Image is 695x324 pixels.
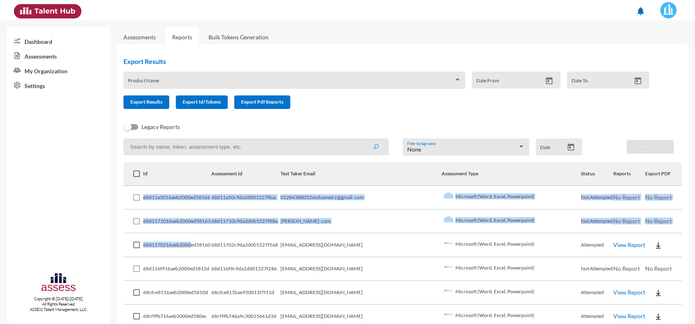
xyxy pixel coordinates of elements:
[442,210,581,233] td: Microsoft (Word, Excel, Powerpoint)
[123,138,389,155] input: Search by name, token, assessment type, etc.
[280,281,442,305] td: [EMAIL_ADDRESS][DOMAIN_NAME]
[7,63,110,78] a: My Organization
[211,233,280,257] td: 68d11702c9da2d001527f568
[613,241,645,248] a: View Report
[280,233,442,257] td: [EMAIL_ADDRESS][DOMAIN_NAME]
[631,77,645,85] button: Open calendar
[636,6,646,16] mat-icon: notifications
[143,186,211,210] td: 68d11a5016aeb2000ed58166
[442,162,581,186] th: Assessment Type
[211,162,280,186] th: Assessment Id
[581,233,613,257] td: Attempted
[211,281,280,305] td: 68cfce815bae950015f7f11d
[645,194,672,201] span: No Report
[123,34,156,41] a: Assessments
[407,146,421,153] span: None
[564,143,578,152] button: Open calendar
[7,48,110,63] a: Assessments
[613,265,640,272] span: No Report
[183,99,221,105] span: Export Id/Tokens
[280,186,442,210] td: 01284388052mohamed z@gmail .com
[442,281,581,305] td: Microsoft (Word, Excel, Powerpoint)
[442,257,581,281] td: Microsoft (Word, Excel, Powerpoint)
[40,272,77,295] img: assesscompany-logo.png
[581,257,613,281] td: Not Attempted
[280,210,442,233] td: [PERSON_NAME] .com
[280,257,442,281] td: [EMAIL_ADDRESS][DOMAIN_NAME]
[211,210,280,233] td: 68d11710c9da2d001527f88a
[143,257,211,281] td: 68d116f916aeb2000ed5815d
[123,57,656,65] h2: Export Results
[211,257,280,281] td: 68d116f9c9da2d001527f246
[581,186,613,210] td: Not Attempted
[442,186,581,210] td: Microsoft (Word, Excel, Powerpoint)
[542,77,556,85] button: Open calendar
[613,194,640,201] span: No Report
[202,27,275,47] a: Bulk Tokens Generation
[141,122,180,132] span: Legacy Reports
[613,289,645,296] a: View Report
[581,162,613,186] th: Status
[241,99,283,105] span: Export Pdf Reports
[627,140,674,154] button: Download PDF
[234,95,290,109] button: Export Pdf Reports
[645,162,682,186] th: Export PDF
[634,143,667,150] span: Download PDF
[7,34,110,48] a: Dashboard
[645,265,672,272] span: No Report
[143,281,211,305] td: 68cfce8116aeb2000ed5810d
[613,218,640,224] span: No Report
[143,233,211,257] td: 68d1170216aeb2000ed58160
[143,210,211,233] td: 68d1171016aeb2000ed58163
[613,313,645,319] a: View Report
[166,27,199,47] a: Reports
[442,233,581,257] td: Microsoft (Word, Excel, Powerpoint)
[123,95,169,109] button: Export Results
[645,218,672,224] span: No Report
[280,162,442,186] th: Test Taker Email
[176,95,228,109] button: Export Id/Tokens
[7,78,110,93] a: Settings
[581,281,613,305] td: Attempted
[581,210,613,233] td: Not Attempted
[130,99,162,105] span: Export Results
[211,186,280,210] td: 68d11a50c9da2d001527fbac
[7,296,110,312] p: Copyright © [DATE]-[DATE]. All Rights Reserved. ASSESS Talent Management, LLC.
[613,162,646,186] th: Reports
[143,162,211,186] th: Id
